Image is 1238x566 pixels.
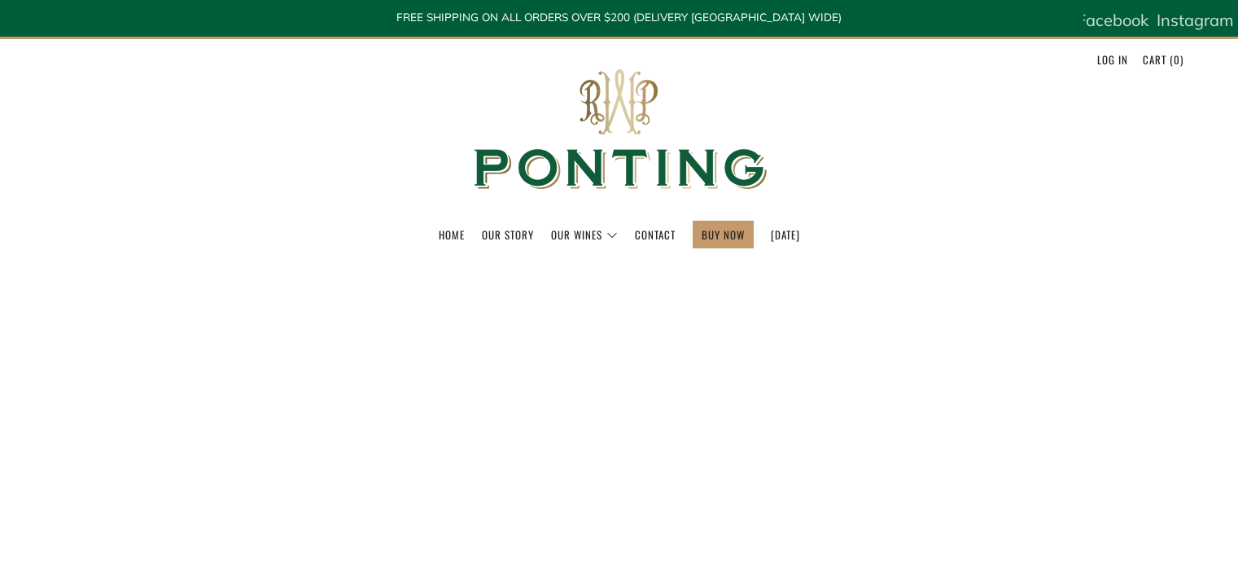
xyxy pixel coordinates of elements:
span: 0 [1174,51,1180,68]
span: Facebook [1077,10,1148,30]
a: Facebook [1077,4,1148,37]
a: [DATE] [771,222,800,248]
span: Instagram [1157,10,1234,30]
a: Our Story [482,222,534,248]
img: Ponting Wines [457,39,782,221]
a: Our Wines [551,222,618,248]
a: Home [439,222,465,248]
a: BUY NOW [702,222,745,248]
a: Log in [1097,46,1128,72]
a: Instagram [1157,4,1234,37]
a: Cart (0) [1143,46,1183,72]
a: Contact [635,222,676,248]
